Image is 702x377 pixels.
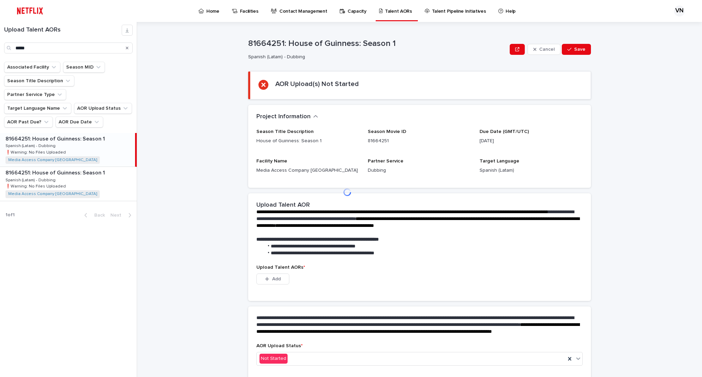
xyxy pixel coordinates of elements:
span: Partner Service [368,159,403,163]
button: Project Information [256,113,318,121]
span: Back [90,213,105,218]
h1: Upload Talent AORs [4,26,122,34]
button: Season MID [63,62,105,73]
p: 81664251 [368,137,471,145]
span: Season Movie ID [368,129,406,134]
button: Save [562,44,591,55]
span: Facility Name [256,159,287,163]
button: Back [79,212,108,218]
p: [DATE] [480,137,583,145]
span: Upload Talent AORs [256,265,305,270]
p: Media Access Company [GEOGRAPHIC_DATA] [256,167,360,174]
a: Media Access Company [GEOGRAPHIC_DATA] [8,158,97,162]
div: VN [674,5,685,16]
button: Season Title Description [4,75,74,86]
span: Due Date (GMT/UTC) [480,129,529,134]
span: Save [574,47,585,52]
p: 81664251: House of Guinness: Season 1 [248,39,507,49]
a: Media Access Company [GEOGRAPHIC_DATA] [8,192,97,196]
button: Add [256,273,289,284]
input: Search [4,42,133,53]
div: Not Started [259,354,288,364]
img: ifQbXi3ZQGMSEF7WDB7W [14,4,46,18]
span: Next [110,213,125,218]
button: Associated Facility [4,62,60,73]
span: Target Language [480,159,519,163]
p: ❗️Warning: No Files Uploaded [5,183,67,189]
p: Spanish (Latam) [480,167,583,174]
button: Next [108,212,137,218]
p: Dubbing [368,167,471,174]
span: Cancel [539,47,555,52]
p: ❗️Warning: No Files Uploaded [5,149,67,155]
span: Add [272,277,281,281]
span: AOR Upload Status [256,343,303,348]
p: Spanish (Latam) - Dubbing [5,177,57,183]
p: House of Guinness: Season 1 [256,137,360,145]
button: AOR Past Due? [4,117,53,127]
h2: AOR Upload(s) Not Started [275,80,359,88]
button: AOR Upload Status [74,103,132,114]
p: 81664251: House of Guinness: Season 1 [5,134,106,142]
p: Spanish (Latam) - Dubbing [248,54,504,60]
button: Partner Service Type [4,89,66,100]
button: Target Language Name [4,103,71,114]
button: AOR Due Date [56,117,103,127]
p: 81664251: House of Guinness: Season 1 [5,168,106,176]
h2: Project Information [256,113,311,121]
p: Spanish (Latam) - Dubbing [5,142,57,148]
button: Cancel [528,44,560,55]
span: Season Title Description [256,129,314,134]
h2: Upload Talent AOR [256,202,310,209]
